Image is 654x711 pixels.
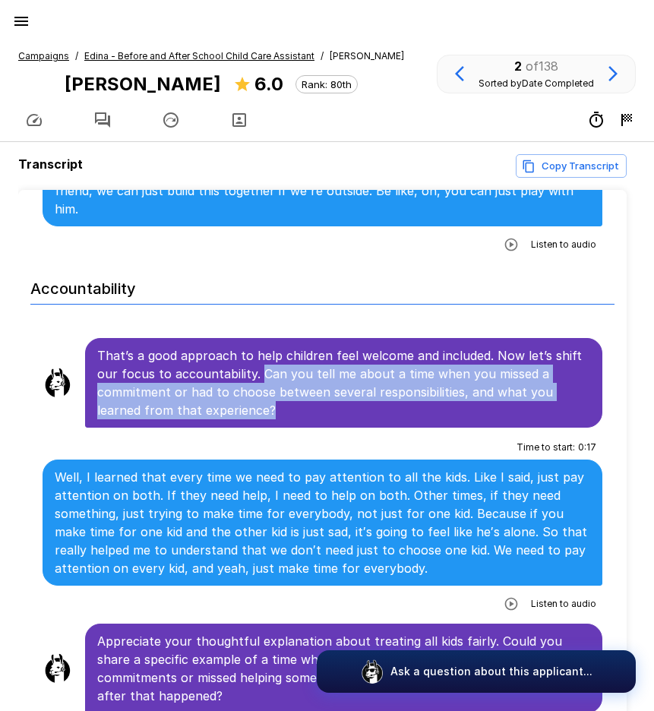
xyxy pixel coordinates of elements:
b: 6.0 [254,73,283,95]
span: Rank: 80th [296,78,357,90]
div: 8/24 4:02 PM [618,111,636,129]
span: [PERSON_NAME] [330,49,404,64]
h6: Accountability [30,264,615,305]
button: Copy transcript [516,154,627,178]
span: Listen to audio [531,596,596,611]
span: / [75,49,78,64]
img: llama_clean.png [43,653,73,684]
div: 11m 05s [587,111,605,129]
u: Edina - Before and After School Child Care Assistant [84,50,314,62]
img: logo_glasses@2x.png [360,659,384,684]
p: That’s a good approach to help children feel welcome and included. Now let’s shift our focus to a... [97,346,590,419]
p: Ask a question about this applicant... [390,664,592,679]
span: of 138 [526,58,558,74]
p: Appreciate your thoughtful explanation about treating all kids fairly. Could you share a specific... [97,632,590,705]
span: 0 : 17 [578,440,596,455]
u: Campaigns [18,50,69,62]
span: Listen to audio [531,237,596,252]
span: Sorted by Date Completed [479,77,594,89]
span: / [321,49,324,64]
b: Transcript [18,156,83,172]
p: Well, I learned that every time we need to pay attention to all the kids. Like I said, just pay a... [55,468,590,577]
span: Time to start : [517,440,575,455]
b: [PERSON_NAME] [65,73,221,95]
button: Ask a question about this applicant... [317,650,636,693]
b: 2 [514,58,522,74]
img: llama_clean.png [43,368,73,398]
